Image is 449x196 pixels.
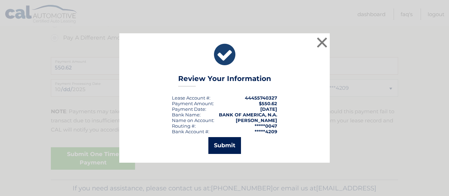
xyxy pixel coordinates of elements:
div: Name on Account: [172,117,214,123]
span: Payment Date [172,106,205,112]
strong: 44455740327 [245,95,277,101]
div: Bank Account #: [172,129,209,134]
div: Lease Account #: [172,95,210,101]
h3: Review Your Information [178,74,271,87]
div: Payment Amount: [172,101,214,106]
div: Routing #: [172,123,196,129]
span: $550.62 [259,101,277,106]
div: Bank Name: [172,112,201,117]
button: Submit [208,137,241,154]
span: [DATE] [260,106,277,112]
button: × [315,35,329,49]
strong: [PERSON_NAME] [236,117,277,123]
div: : [172,106,206,112]
strong: BANK OF AMERICA, N.A. [219,112,277,117]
